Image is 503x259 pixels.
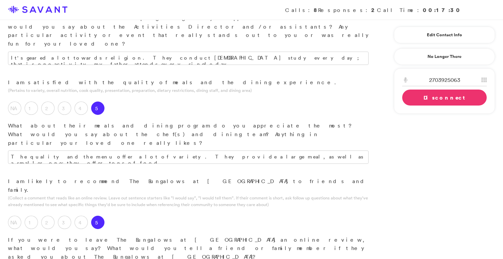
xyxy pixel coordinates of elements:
[402,30,487,40] a: Edit Contact Info
[25,216,38,229] label: 1
[58,216,71,229] label: 3
[8,216,21,229] label: NA
[8,78,369,87] p: I am satisfied with the quality of meals and the dining experience.
[75,102,88,115] label: 4
[41,102,55,115] label: 2
[8,14,369,48] p: What about the activities programming do you appreciate the most? What would you say about the Ac...
[8,102,21,115] label: NA
[314,6,318,14] strong: 8
[91,216,104,229] label: 5
[394,48,495,65] a: No Longer There
[423,6,462,14] strong: 00:17:30
[91,102,104,115] label: 5
[371,6,377,14] strong: 2
[402,90,487,106] a: Disconnect
[8,87,369,94] p: (Pertains to variety, overall nutrition, cook quality, presentation, preparation, dietary restric...
[8,195,369,207] p: (Collect a comment that reads like an online review. Leave out sentence starters like "I would sa...
[41,216,55,229] label: 2
[8,122,369,147] p: What about their meals and dining program do you appreciate the most? What would you say about th...
[58,102,71,115] label: 3
[75,216,88,229] label: 4
[8,177,369,194] p: I am likely to recommend The Bungalows at [GEOGRAPHIC_DATA] to friends and family.
[25,102,38,115] label: 1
